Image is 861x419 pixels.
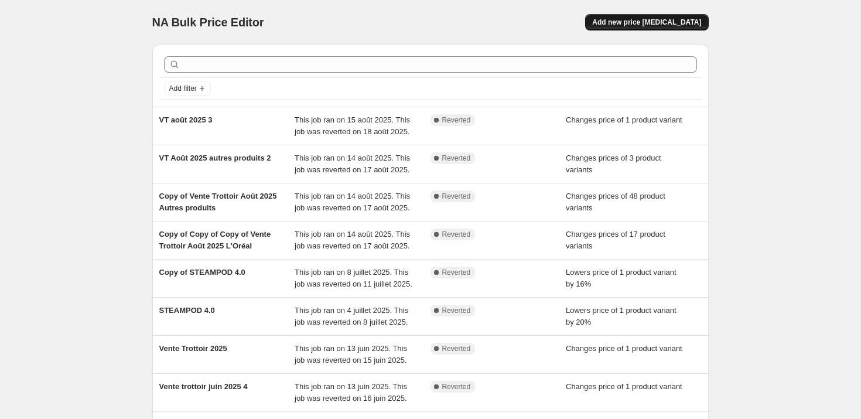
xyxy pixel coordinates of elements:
span: This job ran on 14 août 2025. This job was reverted on 17 août 2025. [295,230,410,250]
span: This job ran on 8 juillet 2025. This job was reverted on 11 juillet 2025. [295,268,412,288]
span: STEAMPOD 4.0 [159,306,215,315]
span: VT Août 2025 autres produits 2 [159,154,271,162]
span: Vente trottoir juin 2025 4 [159,382,248,391]
span: Changes price of 1 product variant [566,115,682,124]
span: Changes price of 1 product variant [566,382,682,391]
span: Add new price [MEDICAL_DATA] [592,18,701,27]
span: This job ran on 13 juin 2025. This job was reverted on 16 juin 2025. [295,382,407,403]
span: Changes prices of 48 product variants [566,192,665,212]
span: Lowers price of 1 product variant by 16% [566,268,676,288]
span: This job ran on 15 août 2025. This job was reverted on 18 août 2025. [295,115,410,136]
span: This job ran on 4 juillet 2025. This job was reverted on 8 juillet 2025. [295,306,408,326]
span: This job ran on 13 juin 2025. This job was reverted on 15 juin 2025. [295,344,407,365]
span: Reverted [442,115,471,125]
span: Changes price of 1 product variant [566,344,682,353]
span: This job ran on 14 août 2025. This job was reverted on 17 août 2025. [295,192,410,212]
span: Copy of Vente Trottoir Août 2025 Autres produits [159,192,277,212]
button: Add filter [164,81,211,96]
span: Changes prices of 3 product variants [566,154,661,174]
span: Reverted [442,230,471,239]
span: Reverted [442,306,471,315]
span: Vente Trottoir 2025 [159,344,227,353]
span: Reverted [442,268,471,277]
span: Copy of STEAMPOD 4.0 [159,268,245,277]
span: Reverted [442,382,471,391]
span: Add filter [169,84,197,93]
span: Reverted [442,154,471,163]
span: Lowers price of 1 product variant by 20% [566,306,676,326]
span: This job ran on 14 août 2025. This job was reverted on 17 août 2025. [295,154,410,174]
span: Reverted [442,192,471,201]
button: Add new price [MEDICAL_DATA] [585,14,708,30]
span: Copy of Copy of Copy of Vente Trottoir Août 2025 L'Oréal [159,230,271,250]
span: Reverted [442,344,471,353]
span: Changes prices of 17 product variants [566,230,665,250]
span: NA Bulk Price Editor [152,16,264,29]
span: VT août 2025 3 [159,115,213,124]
